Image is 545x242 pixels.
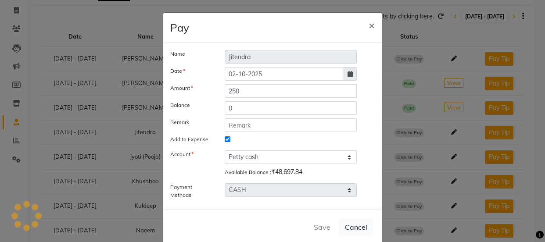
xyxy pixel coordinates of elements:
span: × [369,18,375,32]
input: yyyy-mm-dd [225,67,344,81]
label: Name [164,50,218,60]
label: Remark [164,118,218,128]
label: Date [164,67,218,77]
label: Amount [164,84,218,94]
div: ₹48,697.84 [271,167,302,180]
input: Amount [225,84,357,98]
h4: Pay [170,20,189,36]
label: Account [164,150,218,176]
input: Remark [225,118,357,132]
label: Available Balance : [225,168,271,176]
input: Name [225,50,357,64]
label: Payment Methods [164,183,218,199]
input: Balance [225,101,357,115]
label: Add to Expense [164,135,218,143]
button: Cancel [339,219,373,235]
button: Close [362,13,382,37]
label: Balance [164,101,218,111]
